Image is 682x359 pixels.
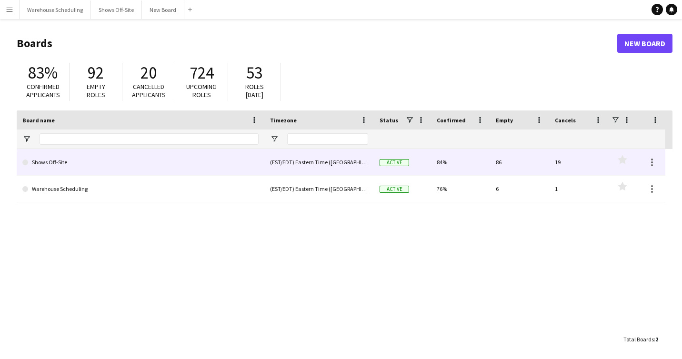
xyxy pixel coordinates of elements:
[22,149,259,176] a: Shows Off-Site
[555,117,576,124] span: Cancels
[380,117,398,124] span: Status
[655,336,658,343] span: 2
[22,176,259,202] a: Warehouse Scheduling
[88,62,104,83] span: 92
[22,117,55,124] span: Board name
[431,149,490,175] div: 84%
[246,62,262,83] span: 53
[264,149,374,175] div: (EST/EDT) Eastern Time ([GEOGRAPHIC_DATA] & [GEOGRAPHIC_DATA])
[28,62,58,83] span: 83%
[380,186,409,193] span: Active
[270,135,279,143] button: Open Filter Menu
[617,34,672,53] a: New Board
[22,135,31,143] button: Open Filter Menu
[549,149,608,175] div: 19
[186,82,217,99] span: Upcoming roles
[437,117,466,124] span: Confirmed
[140,62,157,83] span: 20
[270,117,297,124] span: Timezone
[287,133,368,145] input: Timezone Filter Input
[496,117,513,124] span: Empty
[264,176,374,202] div: (EST/EDT) Eastern Time ([GEOGRAPHIC_DATA] & [GEOGRAPHIC_DATA])
[142,0,184,19] button: New Board
[549,176,608,202] div: 1
[490,176,549,202] div: 6
[20,0,91,19] button: Warehouse Scheduling
[87,82,105,99] span: Empty roles
[40,133,259,145] input: Board name Filter Input
[623,336,654,343] span: Total Boards
[17,36,617,50] h1: Boards
[431,176,490,202] div: 76%
[245,82,264,99] span: Roles [DATE]
[380,159,409,166] span: Active
[132,82,166,99] span: Cancelled applicants
[190,62,214,83] span: 724
[26,82,60,99] span: Confirmed applicants
[623,330,658,349] div: :
[91,0,142,19] button: Shows Off-Site
[490,149,549,175] div: 86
